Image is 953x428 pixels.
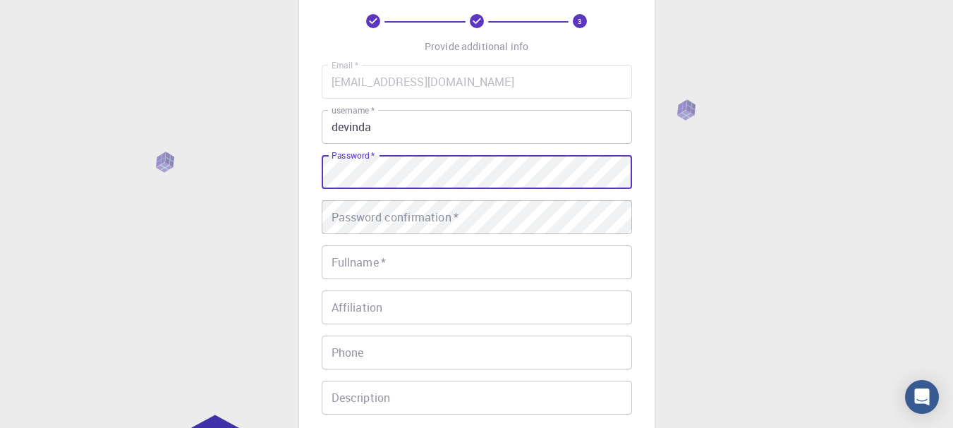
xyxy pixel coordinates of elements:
[332,149,375,161] label: Password
[332,59,358,71] label: Email
[425,39,528,54] p: Provide additional info
[905,380,939,414] div: Open Intercom Messenger
[578,16,582,26] text: 3
[332,104,375,116] label: username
